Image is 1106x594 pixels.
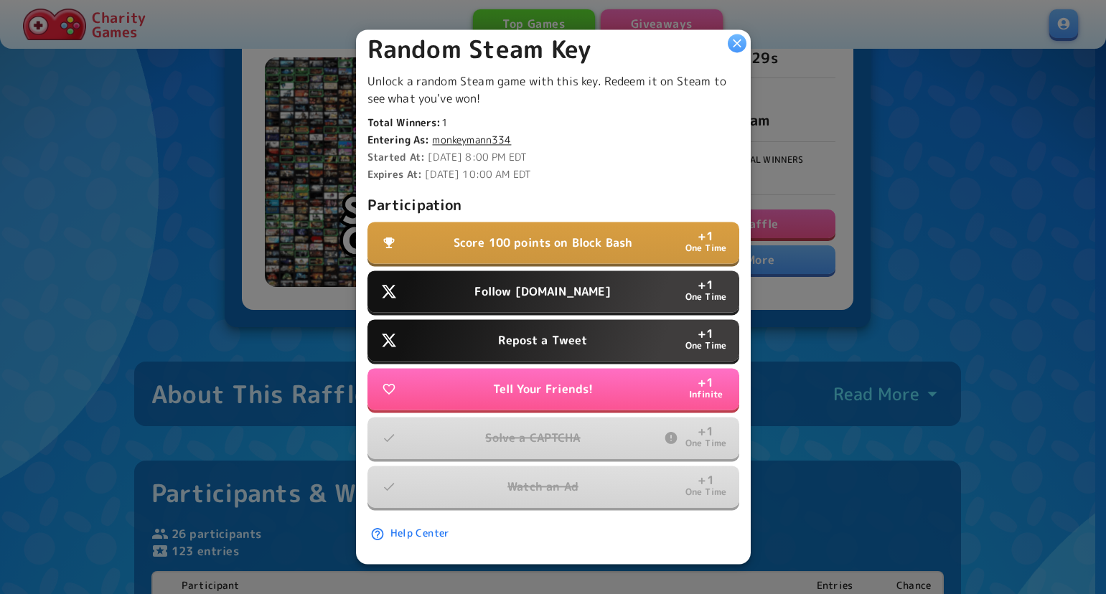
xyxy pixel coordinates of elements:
p: One Time [685,486,726,500]
p: + 1 [698,475,713,486]
p: + 1 [698,426,713,438]
p: [DATE] 8:00 PM EDT [367,151,739,165]
button: Repost a Tweet+1One Time [367,320,739,362]
button: Solve a CAPTCHA+1One Time [367,418,739,459]
button: Follow [DOMAIN_NAME]+1One Time [367,271,739,313]
button: Watch an Ad+1One Time [367,466,739,508]
a: Help Center [367,521,456,547]
b: Total Winners: [367,116,441,130]
p: Random Steam Key [367,34,739,65]
p: Solve a CAPTCHA [485,430,580,447]
p: Participation [367,194,739,217]
p: One Time [685,340,726,354]
p: One Time [685,438,726,451]
b: Expires At: [367,168,423,181]
b: Started At: [367,151,426,164]
p: + 1 [698,231,713,242]
p: One Time [685,291,726,305]
p: Watch an Ad [507,478,578,496]
p: Repost a Tweet [498,332,587,349]
p: + 1 [698,377,713,389]
p: Infinite [689,389,723,402]
p: Tell Your Friends! [493,381,594,398]
p: + 1 [698,329,713,340]
p: Follow [DOMAIN_NAME] [474,283,611,301]
p: + 1 [698,280,713,291]
p: One Time [685,242,726,256]
button: Tell Your Friends!+1Infinite [367,369,739,410]
button: Score 100 points on Block Bash+1One Time [367,222,739,264]
p: Score 100 points on Block Bash [454,235,633,252]
p: [DATE] 10:00 AM EDT [367,168,739,182]
b: Entering As: [367,133,430,147]
a: monkeymann334 [432,133,511,148]
span: Unlock a random Steam game with this key. Redeem it on Steam to see what you've won! [367,74,726,107]
p: 1 [367,116,739,131]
